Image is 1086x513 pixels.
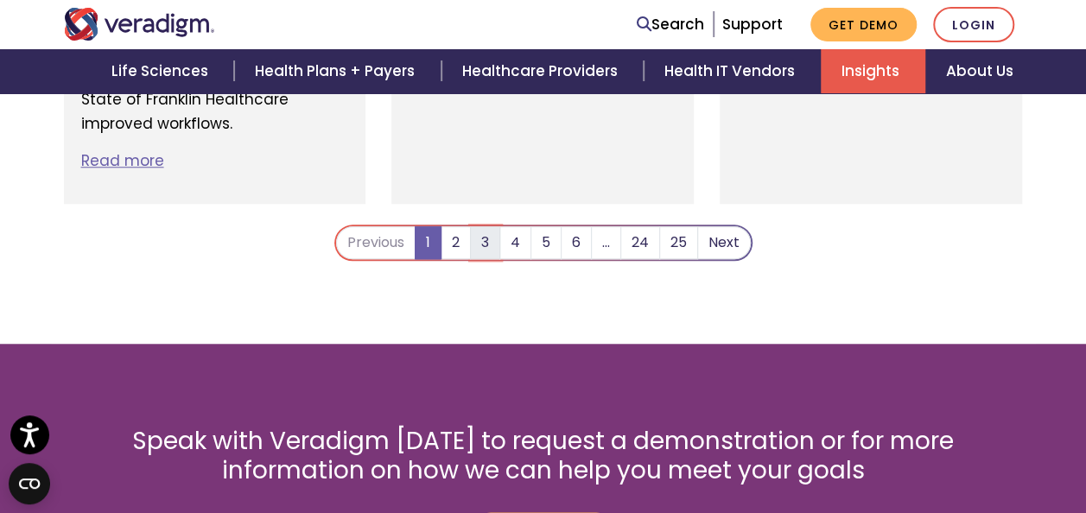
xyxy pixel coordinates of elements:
a: 2 [441,226,471,259]
a: About Us [925,49,1034,93]
a: Health Plans + Payers [234,49,441,93]
a: Life Sciences [91,49,234,93]
a: 3 [470,226,500,259]
nav: Pagination Controls [334,225,753,275]
a: 5 [530,226,562,259]
a: Get Demo [810,8,917,41]
a: Healthcare Providers [441,49,644,93]
a: Health IT Vendors [644,49,821,93]
a: 24 [620,226,660,259]
button: Open CMP widget [9,463,50,504]
a: Insights [821,49,925,93]
a: Search [637,13,704,36]
a: 6 [561,226,592,259]
a: Next [697,226,751,259]
img: Veradigm logo [64,8,215,41]
iframe: Drift Chat Widget [754,389,1065,492]
a: 25 [659,226,698,259]
a: ... [591,226,621,259]
h2: Speak with Veradigm [DATE] to request a demonstration or for more information on how we can help ... [64,427,1023,484]
a: Login [933,7,1014,42]
a: 1 [415,226,441,259]
a: Support [722,14,783,35]
a: Read more [81,150,164,171]
a: 4 [499,226,531,259]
